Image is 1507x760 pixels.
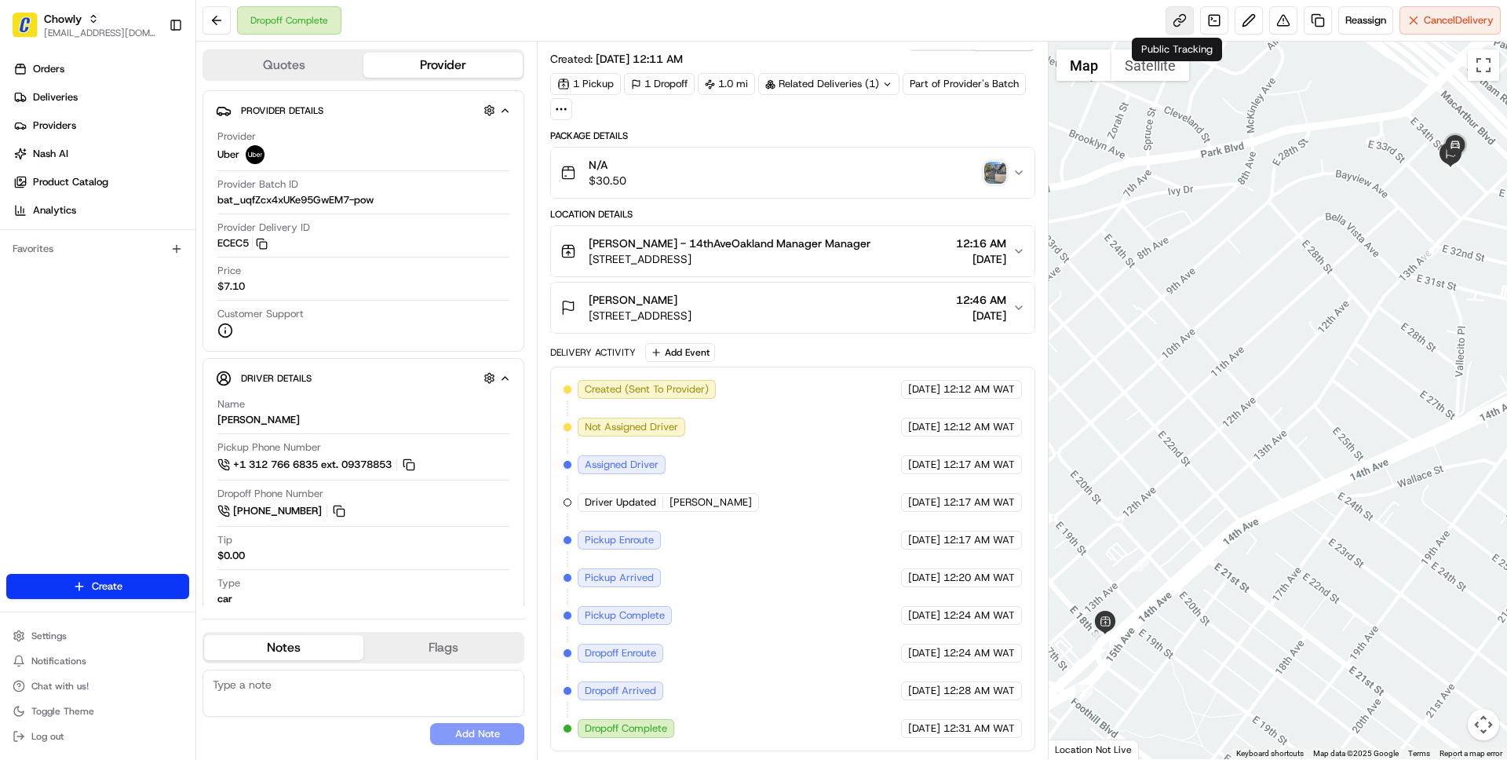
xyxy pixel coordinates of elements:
[1075,685,1093,702] div: 2
[1468,709,1499,740] button: Map camera controls
[943,458,1015,472] span: 12:17 AM WAT
[267,155,286,174] button: Start new chat
[585,571,654,585] span: Pickup Arrived
[204,635,363,660] button: Notes
[956,236,1006,251] span: 12:16 AM
[6,625,189,647] button: Settings
[9,221,126,250] a: 📗Knowledge Base
[33,90,78,104] span: Deliveries
[1313,749,1399,758] span: Map data ©2025 Google
[943,684,1015,698] span: 12:28 AM WAT
[1132,554,1149,572] div: 5
[908,608,940,623] span: [DATE]
[589,236,870,251] span: [PERSON_NAME] - 14thAveOakland Manager Manager
[217,221,310,235] span: Provider Delivery ID
[1345,13,1386,27] span: Reassign
[44,27,156,39] button: [EMAIL_ADDRESS][DOMAIN_NAME]
[670,495,752,510] span: [PERSON_NAME]
[943,646,1015,660] span: 12:24 AM WAT
[1439,749,1502,758] a: Report a map error
[246,145,265,164] img: uber-new-logo.jpeg
[16,63,286,88] p: Welcome 👋
[6,113,195,138] a: Providers
[241,372,312,385] span: Driver Details
[31,680,89,692] span: Chat with us!
[217,264,241,278] span: Price
[6,170,195,195] a: Product Catalog
[908,420,940,434] span: [DATE]
[217,148,239,162] span: Uber
[6,57,195,82] a: Orders
[1049,740,1139,759] div: Location Not Live
[53,166,199,178] div: We're available if you need us!
[698,73,755,95] div: 1.0 mi
[908,533,940,547] span: [DATE]
[1399,6,1501,35] button: CancelDelivery
[31,630,67,642] span: Settings
[908,495,940,510] span: [DATE]
[589,308,691,323] span: [STREET_ADDRESS]
[585,382,709,396] span: Created (Sent To Provider)
[589,173,626,188] span: $30.50
[585,495,656,510] span: Driver Updated
[589,251,870,267] span: [STREET_ADDRESS]
[984,162,1006,184] img: photo_proof_of_delivery image
[216,97,511,123] button: Provider Details
[217,487,323,501] span: Dropoff Phone Number
[217,307,304,321] span: Customer Support
[217,576,240,590] span: Type
[589,292,677,308] span: [PERSON_NAME]
[1092,631,1109,649] div: 4
[943,608,1015,623] span: 12:24 AM WAT
[156,266,190,278] span: Pylon
[1111,49,1189,81] button: Show satellite imagery
[217,456,418,473] a: +1 312 766 6835 ext. 09378853
[44,11,82,27] button: Chowly
[908,684,940,698] span: [DATE]
[551,283,1034,333] button: [PERSON_NAME][STREET_ADDRESS]12:46 AM[DATE]
[6,85,195,110] a: Deliveries
[1056,49,1111,81] button: Show street map
[550,51,683,67] span: Created:
[1422,242,1439,259] div: 6
[217,193,374,207] span: bat_uqfZcx4xUKe95GwEM7-pow
[943,722,1015,736] span: 12:31 AM WAT
[1132,38,1222,61] div: Public Tracking
[550,346,636,359] div: Delivery Activity
[6,675,189,697] button: Chat with us!
[956,251,1006,267] span: [DATE]
[217,397,245,411] span: Name
[363,635,523,660] button: Flags
[133,229,145,242] div: 💻
[31,730,64,743] span: Log out
[585,420,678,434] span: Not Assigned Driver
[550,130,1034,142] div: Package Details
[589,157,626,173] span: N/A
[6,650,189,672] button: Notifications
[31,705,94,718] span: Toggle Theme
[908,571,940,585] span: [DATE]
[6,198,195,223] a: Analytics
[6,141,195,166] a: Nash AI
[241,104,323,117] span: Provider Details
[6,574,189,599] button: Create
[6,6,162,44] button: ChowlyChowly[EMAIL_ADDRESS][DOMAIN_NAME]
[1093,633,1110,650] div: 3
[216,365,511,391] button: Driver Details
[33,119,76,133] span: Providers
[217,280,245,294] span: $7.10
[550,73,621,95] div: 1 Pickup
[1424,13,1494,27] span: Cancel Delivery
[551,226,1034,276] button: [PERSON_NAME] - 14thAveOakland Manager Manager[STREET_ADDRESS]12:16 AM[DATE]
[31,228,120,243] span: Knowledge Base
[233,504,322,518] span: [PHONE_NUMBER]
[204,53,363,78] button: Quotes
[217,413,300,427] div: [PERSON_NAME]
[33,175,108,189] span: Product Catalog
[363,53,523,78] button: Provider
[943,533,1015,547] span: 12:17 AM WAT
[908,458,940,472] span: [DATE]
